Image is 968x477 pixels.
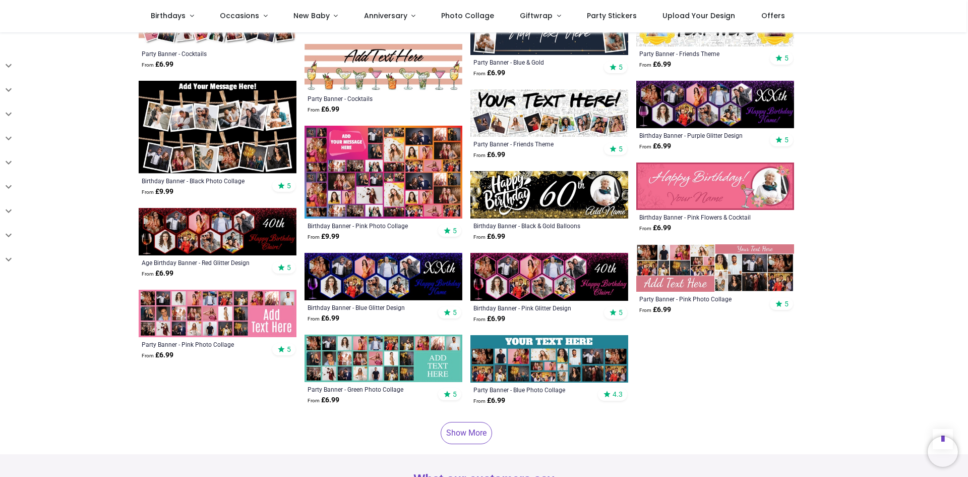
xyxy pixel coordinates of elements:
strong: £ 6.99 [142,269,173,279]
span: From [473,152,486,158]
strong: £ 6.99 [308,395,339,405]
span: New Baby [293,11,330,21]
span: From [142,189,154,195]
span: Birthdays [151,11,186,21]
span: From [639,62,651,68]
span: From [473,316,486,322]
span: Offers [761,11,785,21]
span: 5 [453,308,457,317]
a: Party Banner - Blue Photo Collage [473,386,595,394]
span: 5 [453,390,457,399]
a: Party Banner - Blue & Gold [473,58,595,66]
a: Birthday Banner - Pink Flowers & Cocktail [639,213,761,221]
a: Party Banner - Cocktails [308,94,429,102]
span: Upload Your Design [662,11,735,21]
span: 4.3 [613,390,623,399]
span: From [639,307,651,313]
strong: £ 6.99 [639,223,671,233]
strong: £ 6.99 [142,350,173,360]
a: Birthday Banner - Purple Glitter Design [639,131,761,139]
strong: £ 6.99 [639,305,671,315]
img: Personalised Party Banner - Blue Photo Collage - Custom Text & 19 Photo Upload [470,335,628,383]
strong: £ 9.99 [308,232,339,242]
strong: £ 6.99 [639,60,671,70]
a: Party Banner - Pink Photo Collage [639,295,761,303]
img: Personalised Birthday Banner - Pink Flowers & Cocktail - Custom Name & 1 Photo Upload [636,163,794,210]
a: Show More [441,422,492,444]
span: From [142,271,154,277]
span: Photo Collage [441,11,494,21]
img: Personalised Birthday Banner - Blue Glitter Design - Custom Name, Age & 9 Photos [305,253,462,300]
span: From [639,144,651,149]
a: Age Birthday Banner - Red Glitter Design [142,258,263,267]
img: Personalised Party Banner - Green Photo Collage - Custom Text & 24 Photo Upload [305,335,462,382]
span: 5 [784,299,789,308]
span: 5 [287,345,291,354]
img: Personalised Age Birthday Banner - Red Glitter Design - Custom Name & 9 Photo Upload [139,208,296,255]
img: Personalised Birthday Banner - Purple Glitter Design - Custom Name, Age & 9 Photo Upload [636,81,794,128]
strong: £ 6.99 [473,396,505,406]
span: 5 [619,144,623,153]
strong: £ 6.99 [639,141,671,151]
span: 5 [784,135,789,144]
span: 5 [287,181,291,190]
span: From [473,71,486,76]
span: From [308,316,320,322]
img: Personalised Party Banner - Pink Photo Collage - Custom Text & 19 Photo Upload [636,244,794,292]
strong: £ 9.99 [142,187,173,197]
span: 5 [453,226,457,235]
strong: £ 6.99 [308,313,339,324]
a: Birthday Banner - Pink Glitter Design [473,304,595,312]
img: Personalised Party Banner - Cocktails - Custom Text [305,44,462,91]
a: Party Banner - Green Photo Collage [308,385,429,393]
span: From [142,62,154,68]
strong: £ 6.99 [142,60,173,70]
span: 5 [784,54,789,63]
a: Party Banner - Friends Theme [639,49,761,58]
span: Anniversary [364,11,407,21]
a: Birthday Banner - Black Photo Collage [142,177,263,185]
a: Birthday Banner - Black & Gold Balloons [473,222,595,230]
img: Personalised Birthday Banner - Black & Gold Balloons - Custom Name Age & 1 Photo [470,171,628,219]
a: Party Banner - Pink Photo Collage [142,340,263,348]
a: Birthday Banner - Blue Glitter Design [308,303,429,311]
span: From [473,234,486,240]
span: 5 [619,308,623,317]
span: From [473,398,486,404]
img: Personalised Birthday Backdrop Banner - Pink Photo Collage - Add Text & 48 Photo Upload [305,126,462,219]
span: From [639,226,651,231]
iframe: Brevo live chat [928,437,958,467]
span: Giftwrap [520,11,553,21]
span: From [142,353,154,358]
a: Birthday Banner - Pink Photo Collage [308,222,429,230]
img: Personalised Birthday Backdrop Banner - Black Photo Collage - 12 Photo Upload [139,81,296,174]
span: 5 [287,263,291,272]
a: Party Banner - Cocktails [142,49,263,58]
img: Personalised Birthday Banner - Pink Glitter Design - Custom Text & 9 Photos [470,253,628,300]
span: Party Stickers [587,11,637,21]
img: Personalised Party Banner - Pink Photo Collage - Custom Text & 24 Photo Upload [139,290,296,337]
strong: £ 6.99 [473,232,505,242]
span: From [308,234,320,240]
strong: £ 6.99 [308,104,339,115]
a: Party Banner - Friends Theme [473,140,595,148]
img: Personalised Party Banner - Friends Theme - Custom Text & 9 Photo Upload [470,89,628,137]
span: 5 [619,63,623,72]
span: From [308,107,320,113]
span: From [308,398,320,403]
